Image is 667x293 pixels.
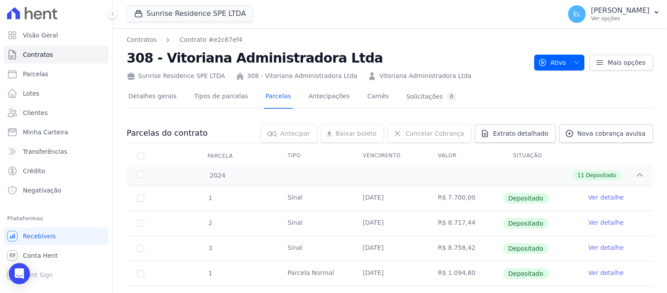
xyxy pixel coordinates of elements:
[352,147,427,165] th: Vencimento
[127,48,527,68] h2: 308 - Vitoriana Administradora Ltda
[247,71,357,81] a: 308 - Vitoriana Administradora Ltda
[137,220,144,227] input: Só é possível selecionar pagamentos em aberto
[4,123,109,141] a: Minha Carteira
[365,85,390,109] a: Carnês
[4,182,109,199] a: Negativação
[427,147,503,165] th: Valor
[578,171,584,179] span: 11
[475,124,556,143] a: Extrato detalhado
[352,186,427,211] td: [DATE]
[208,245,212,252] span: 3
[559,124,653,143] a: Nova cobrança avulsa
[503,268,549,279] span: Depositado
[137,270,144,277] input: Só é possível selecionar pagamentos em aberto
[591,15,649,22] p: Ver opções
[573,11,581,17] span: EL
[179,35,242,45] a: Contrato #e2c67ef4
[137,195,144,202] input: Só é possível selecionar pagamentos em aberto
[405,85,459,109] a: Solicitações0
[503,147,578,165] th: Situação
[352,236,427,261] td: [DATE]
[7,213,105,224] div: Plataformas
[277,147,352,165] th: Tipo
[9,263,30,284] div: Open Intercom Messenger
[137,245,144,252] input: Só é possível selecionar pagamentos em aberto
[23,186,62,195] span: Negativação
[307,85,352,109] a: Antecipações
[277,211,352,236] td: Sinal
[23,70,48,78] span: Parcelas
[352,261,427,286] td: [DATE]
[193,85,250,109] a: Tipos de parcelas
[4,65,109,83] a: Parcelas
[23,50,53,59] span: Contratos
[493,129,548,138] span: Extrato detalhado
[208,219,212,226] span: 2
[427,261,503,286] td: R$ 1.094,80
[277,186,352,211] td: Sinal
[406,93,457,101] div: Solicitações
[4,104,109,122] a: Clientes
[4,85,109,102] a: Lotes
[588,243,623,252] a: Ver detalhe
[277,261,352,286] td: Parcela Normal
[586,171,616,179] span: Depositado
[591,6,649,15] p: [PERSON_NAME]
[577,129,645,138] span: Nova cobrança avulsa
[127,85,179,109] a: Detalhes gerais
[4,227,109,245] a: Recebíveis
[588,218,623,227] a: Ver detalhe
[127,35,527,45] nav: Breadcrumb
[127,35,157,45] a: Contratos
[427,211,503,236] td: R$ 8.717,44
[4,247,109,264] a: Conta Hent
[590,55,653,70] a: Mais opções
[503,218,549,229] span: Depositado
[127,35,242,45] nav: Breadcrumb
[264,85,293,109] a: Parcelas
[4,162,109,180] a: Crédito
[4,46,109,63] a: Contratos
[608,58,645,67] span: Mais opções
[503,243,549,254] span: Depositado
[127,128,208,138] h3: Parcelas do contrato
[23,31,58,40] span: Visão Geral
[427,186,503,211] td: R$ 7.700,00
[23,128,68,137] span: Minha Carteira
[23,108,47,117] span: Clientes
[277,236,352,261] td: Sinal
[127,71,225,81] div: Sunrise Residence SPE LTDA
[197,147,244,165] div: Parcela
[503,193,549,204] span: Depositado
[534,55,585,70] button: Ativo
[427,236,503,261] td: R$ 8.758,42
[446,93,457,101] div: 0
[23,147,67,156] span: Transferências
[588,268,623,277] a: Ver detalhe
[23,89,40,98] span: Lotes
[4,143,109,160] a: Transferências
[588,193,623,202] a: Ver detalhe
[208,194,212,201] span: 1
[4,26,109,44] a: Visão Geral
[208,270,212,277] span: 1
[23,251,58,260] span: Conta Hent
[23,232,56,241] span: Recebíveis
[127,5,253,22] button: Sunrise Residence SPE LTDA
[352,211,427,236] td: [DATE]
[379,71,471,81] a: Vitoriana Administradora Ltda
[561,2,667,26] button: EL [PERSON_NAME] Ver opções
[23,167,45,175] span: Crédito
[538,55,566,70] span: Ativo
